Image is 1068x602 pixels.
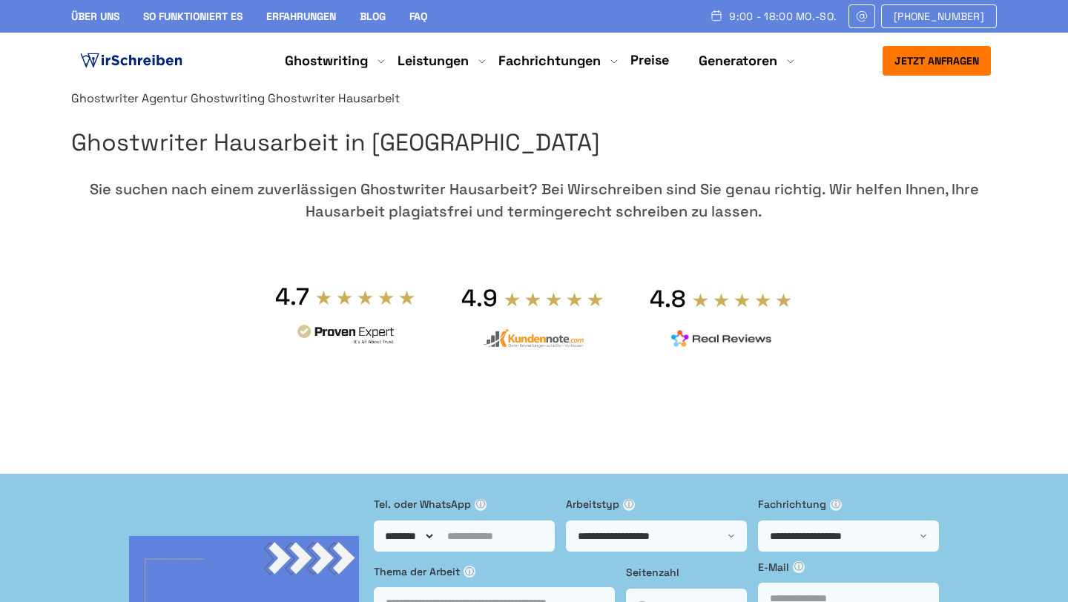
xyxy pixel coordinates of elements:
[729,10,837,22] span: 9:00 - 18:00 Mo.-So.
[285,52,368,70] a: Ghostwriting
[623,499,635,511] span: ⓘ
[71,124,997,162] h1: Ghostwriter Hausarbeit in [GEOGRAPHIC_DATA]
[461,283,498,313] div: 4.9
[855,10,868,22] img: Email
[793,561,805,573] span: ⓘ
[483,328,584,348] img: kundennote
[650,284,686,314] div: 4.8
[374,563,615,580] label: Thema der Arbeit
[268,90,400,106] span: Ghostwriter Hausarbeit
[315,289,416,305] img: stars
[626,564,747,580] label: Seitenzahl
[894,10,984,22] span: [PHONE_NUMBER]
[699,52,777,70] a: Generatoren
[881,4,997,28] a: [PHONE_NUMBER]
[630,51,669,68] a: Preise
[504,291,604,308] img: stars
[275,282,309,311] div: 4.7
[475,499,487,511] span: ⓘ
[398,52,469,70] a: Leistungen
[143,10,243,23] a: So funktioniert es
[498,52,601,70] a: Fachrichtungen
[266,10,336,23] a: Erfahrungen
[191,90,265,106] a: Ghostwriting
[758,496,939,512] label: Fachrichtung
[758,559,939,575] label: E-Mail
[671,330,772,348] img: realreviews
[710,10,723,21] img: Schedule
[71,178,997,222] div: Sie suchen nach einem zuverlässigen Ghostwriter Hausarbeit? Bei Wirschreiben sind Sie genau richt...
[883,46,991,76] button: Jetzt anfragen
[464,566,475,578] span: ⓘ
[71,10,119,23] a: Über uns
[360,10,386,23] a: Blog
[830,499,842,511] span: ⓘ
[409,10,427,23] a: FAQ
[77,50,185,72] img: logo ghostwriter-österreich
[566,496,747,512] label: Arbeitstyp
[71,90,188,106] a: Ghostwriter Agentur
[295,322,396,350] img: provenexpert
[692,292,793,308] img: stars
[374,496,555,512] label: Tel. oder WhatsApp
